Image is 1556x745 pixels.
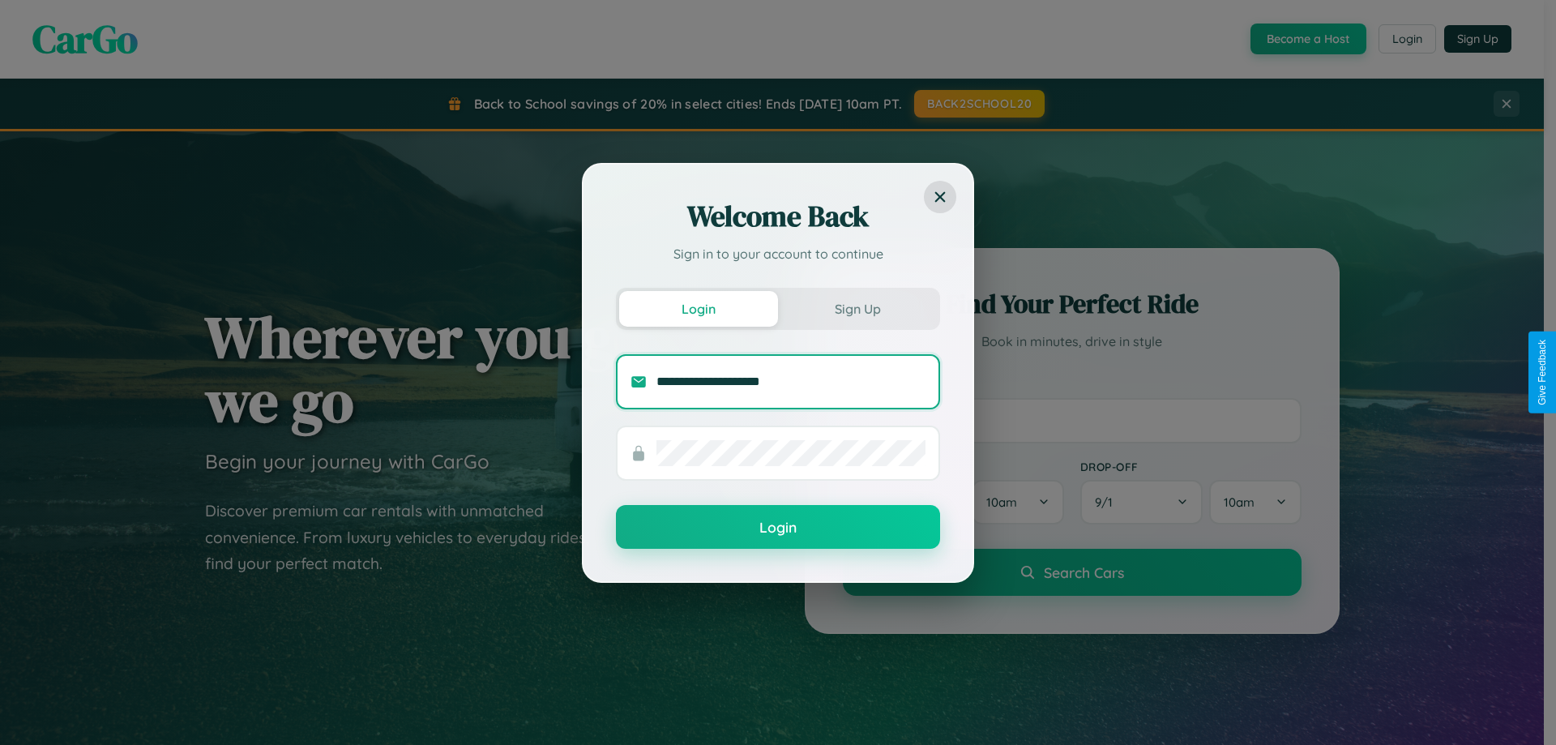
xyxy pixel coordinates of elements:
[1537,340,1548,405] div: Give Feedback
[619,291,778,327] button: Login
[616,197,940,236] h2: Welcome Back
[616,244,940,263] p: Sign in to your account to continue
[778,291,937,327] button: Sign Up
[616,505,940,549] button: Login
